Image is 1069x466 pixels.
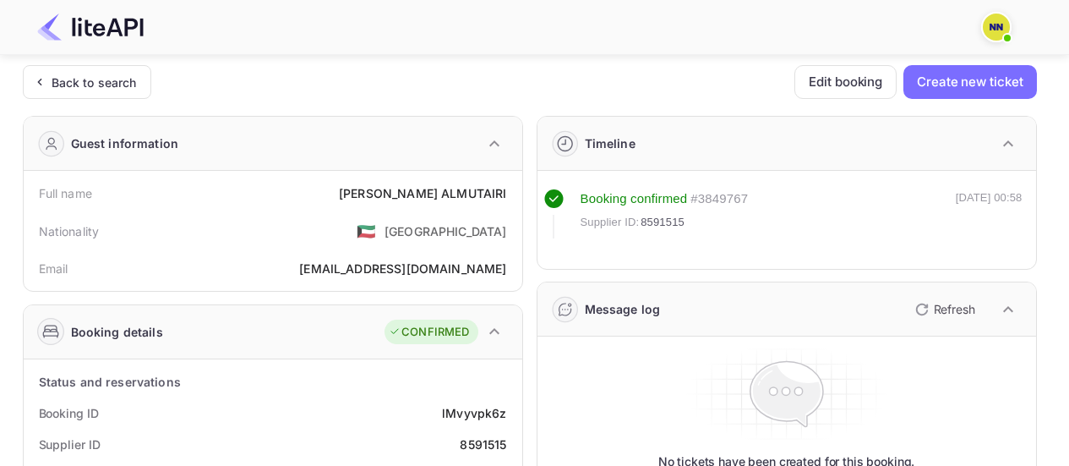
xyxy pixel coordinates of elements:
button: Edit booking [794,65,897,99]
div: Back to search [52,74,137,91]
div: Booking details [71,323,163,341]
div: Status and reservations [39,373,181,391]
div: Supplier ID [39,436,101,453]
button: Create new ticket [903,65,1036,99]
div: Guest information [71,134,179,152]
div: Booking confirmed [581,189,688,209]
button: Refresh [905,296,982,323]
div: Booking ID [39,404,99,422]
span: 8591515 [641,214,684,231]
p: Refresh [934,300,975,318]
div: Message log [585,300,661,318]
span: Supplier ID: [581,214,640,231]
img: N/A N/A [983,14,1010,41]
img: LiteAPI Logo [37,14,144,41]
div: Full name [39,184,92,202]
div: [PERSON_NAME] ALMUTAIRI [339,184,506,202]
div: Timeline [585,134,635,152]
div: Nationality [39,222,100,240]
div: CONFIRMED [389,324,469,341]
div: [EMAIL_ADDRESS][DOMAIN_NAME] [299,260,506,277]
div: [GEOGRAPHIC_DATA] [385,222,507,240]
div: Email [39,260,68,277]
div: lMvyvpk6z [442,404,506,422]
div: # 3849767 [690,189,748,209]
div: 8591515 [460,436,506,453]
span: United States [357,216,376,246]
div: [DATE] 00:58 [956,189,1023,238]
